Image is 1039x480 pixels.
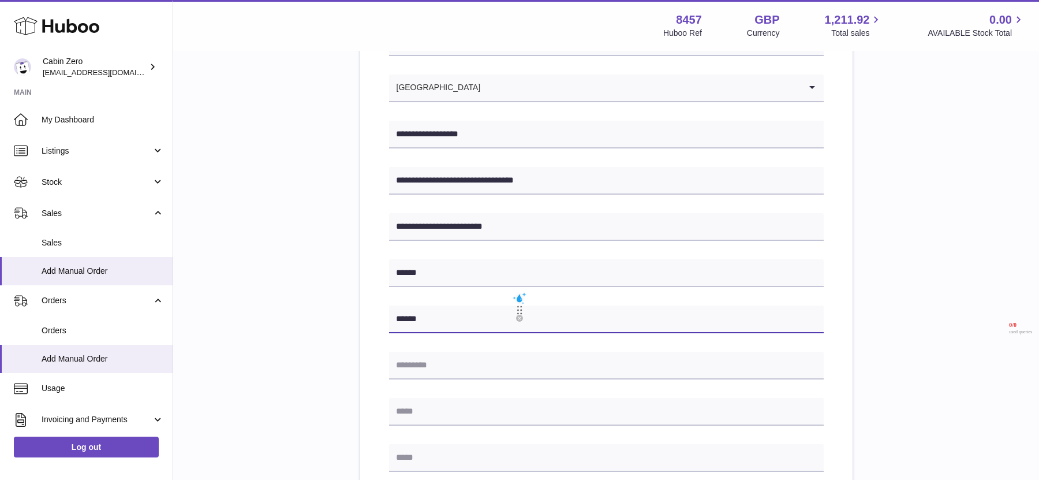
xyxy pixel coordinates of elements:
[42,114,164,125] span: My Dashboard
[663,28,702,39] div: Huboo Ref
[42,325,164,336] span: Orders
[825,12,883,39] a: 1,211.92 Total sales
[928,12,1025,39] a: 0.00 AVAILABLE Stock Total
[389,75,824,102] div: Search for option
[1009,322,1032,329] span: 0 / 0
[42,383,164,394] span: Usage
[42,266,164,277] span: Add Manual Order
[14,58,31,76] img: huboo@cabinzero.com
[42,414,152,425] span: Invoicing and Payments
[42,208,152,219] span: Sales
[43,56,147,78] div: Cabin Zero
[747,28,780,39] div: Currency
[676,12,702,28] strong: 8457
[42,295,152,306] span: Orders
[481,75,800,101] input: Search for option
[989,12,1012,28] span: 0.00
[42,146,152,157] span: Listings
[754,12,779,28] strong: GBP
[1009,329,1032,335] span: used queries
[831,28,883,39] span: Total sales
[14,437,159,457] a: Log out
[928,28,1025,39] span: AVAILABLE Stock Total
[389,75,481,101] span: [GEOGRAPHIC_DATA]
[43,68,170,77] span: [EMAIL_ADDRESS][DOMAIN_NAME]
[825,12,870,28] span: 1,211.92
[42,237,164,248] span: Sales
[42,177,152,188] span: Stock
[42,354,164,364] span: Add Manual Order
